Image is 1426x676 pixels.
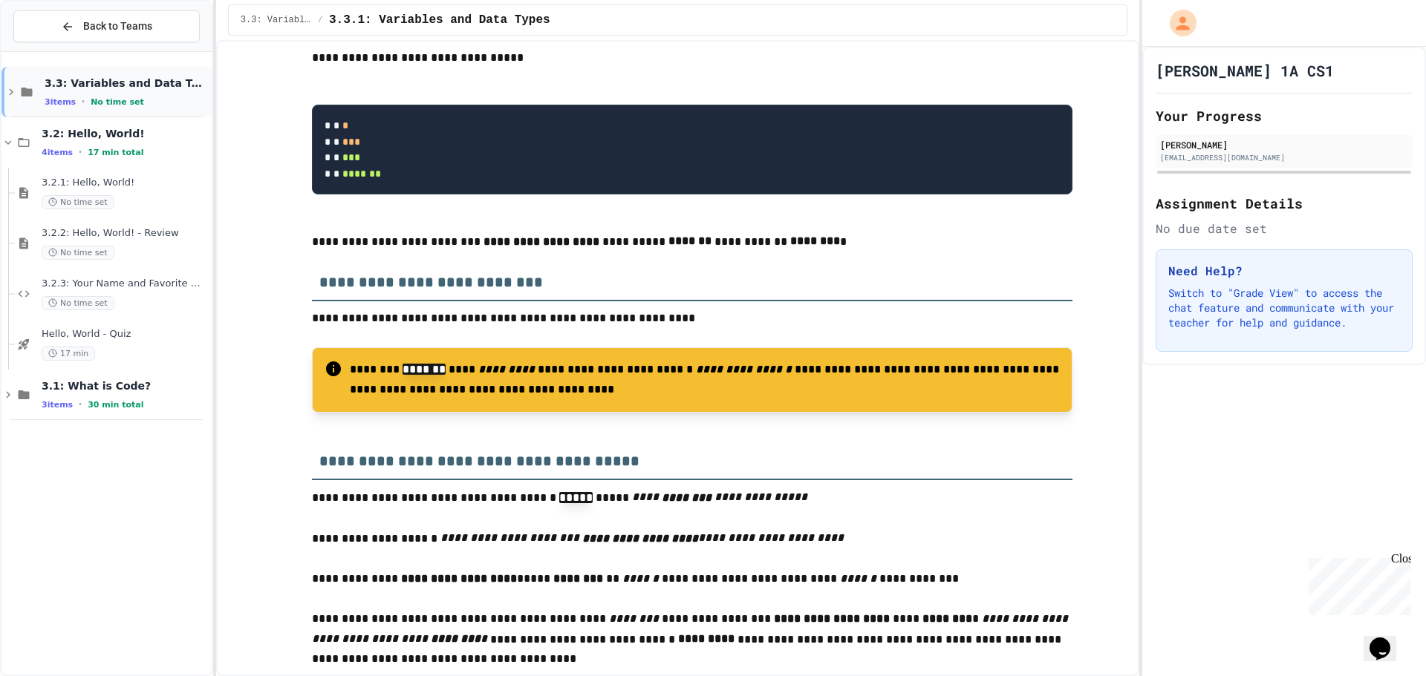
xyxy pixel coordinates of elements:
span: 30 min total [88,400,143,410]
span: 3 items [45,97,76,107]
span: 3.2.3: Your Name and Favorite Movie [42,278,209,290]
div: My Account [1154,6,1200,40]
h2: Your Progress [1156,105,1413,126]
span: No time set [91,97,144,107]
h1: [PERSON_NAME] 1A CS1 [1156,60,1334,81]
span: No time set [42,246,114,260]
span: 3.2.2: Hello, World! - Review [42,227,209,240]
div: No due date set [1156,220,1413,237]
span: / [318,14,323,26]
span: 3.2: Hello, World! [42,127,209,140]
iframe: chat widget [1364,617,1411,661]
span: 17 min total [88,148,143,157]
h2: Assignment Details [1156,193,1413,214]
iframe: chat widget [1303,552,1411,615]
div: [PERSON_NAME] [1160,138,1408,151]
span: No time set [42,195,114,209]
button: Back to Teams [13,10,200,42]
p: Switch to "Grade View" to access the chat feature and communicate with your teacher for help and ... [1168,286,1400,330]
div: Chat with us now!Close [6,6,102,94]
span: Back to Teams [83,19,152,34]
span: 3 items [42,400,73,410]
span: 4 items [42,148,73,157]
span: • [79,398,82,410]
span: 3.3: Variables and Data Types [45,76,209,90]
h3: Need Help? [1168,262,1400,280]
div: [EMAIL_ADDRESS][DOMAIN_NAME] [1160,152,1408,163]
span: • [82,96,85,108]
span: 3.1: What is Code? [42,379,209,393]
span: 3.3: Variables and Data Types [241,14,312,26]
span: Hello, World - Quiz [42,328,209,341]
span: No time set [42,296,114,310]
span: 17 min [42,347,95,361]
span: 3.3.1: Variables and Data Types [329,11,550,29]
span: • [79,146,82,158]
span: 3.2.1: Hello, World! [42,177,209,189]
